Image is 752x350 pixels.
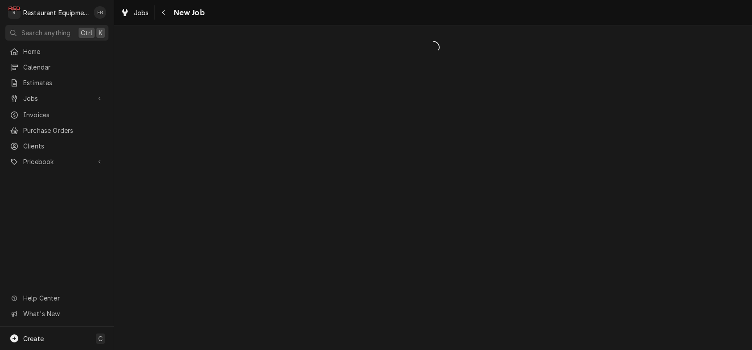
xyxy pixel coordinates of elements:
button: Search anythingCtrlK [5,25,108,41]
a: Go to Help Center [5,291,108,305]
span: Invoices [23,110,104,119]
span: Clients [23,141,104,151]
a: Jobs [117,5,153,20]
div: Restaurant Equipment Diagnostics's Avatar [8,6,21,19]
span: Search anything [21,28,71,37]
span: Estimates [23,78,104,87]
span: Pricebook [23,157,91,166]
a: Purchase Orders [5,123,108,138]
div: Restaurant Equipment Diagnostics [23,8,89,17]
div: Emily Bird's Avatar [94,6,106,19]
span: What's New [23,309,103,318]
span: Calendar [23,62,104,72]
span: K [99,28,103,37]
span: New Job [171,7,205,19]
a: Home [5,44,108,59]
div: R [8,6,21,19]
span: C [98,334,103,343]
a: Clients [5,139,108,153]
div: EB [94,6,106,19]
span: Home [23,47,104,56]
span: Loading... [114,38,752,57]
span: Purchase Orders [23,126,104,135]
span: Create [23,335,44,342]
span: Help Center [23,293,103,303]
span: Ctrl [81,28,92,37]
span: Jobs [23,94,91,103]
a: Calendar [5,60,108,74]
a: Invoices [5,107,108,122]
a: Estimates [5,75,108,90]
span: Jobs [134,8,149,17]
a: Go to What's New [5,306,108,321]
button: Navigate back [157,5,171,20]
a: Go to Pricebook [5,154,108,169]
a: Go to Jobs [5,91,108,106]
